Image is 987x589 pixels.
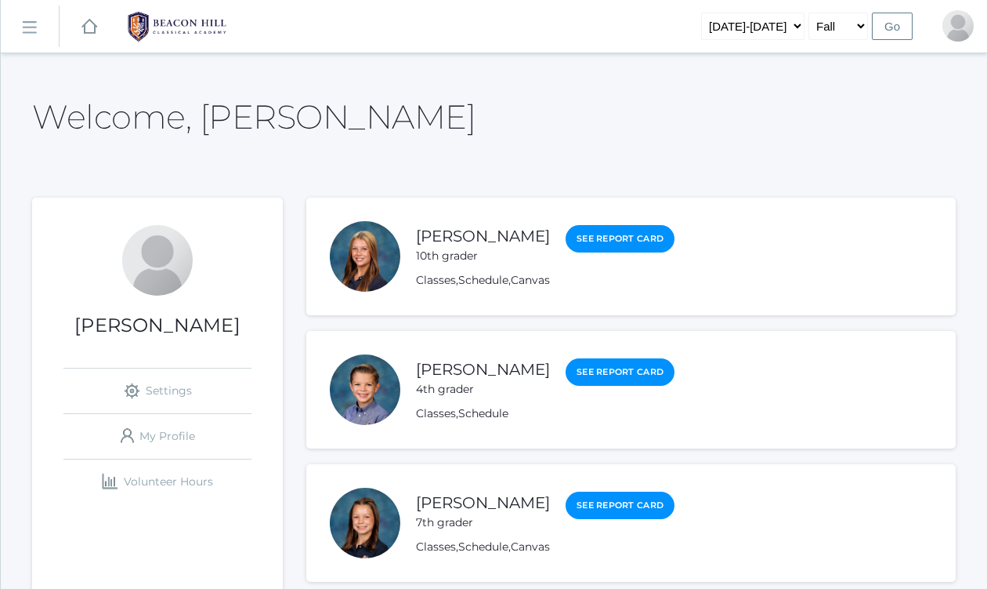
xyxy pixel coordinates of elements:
div: , , [416,272,674,289]
div: Heather Bernardi [122,225,193,296]
a: Schedule [458,540,508,554]
input: Go [872,13,913,40]
a: Classes [416,406,456,420]
a: Schedule [458,273,508,287]
a: Canvas [511,273,550,287]
h1: [PERSON_NAME] [32,315,283,336]
div: James Bernardi [330,354,400,425]
div: Heather Bernardi [942,10,974,42]
img: BHCALogos-05-308ed15e86a5a0abce9b8dd61676a3503ac9727e845dece92d48e8588c001991.png [118,7,236,46]
a: [PERSON_NAME] [416,360,550,379]
a: See Report Card [566,358,674,386]
h2: Welcome, [PERSON_NAME] [32,99,475,135]
a: Classes [416,273,456,287]
div: 7th grader [416,514,550,531]
a: My Profile [63,414,251,459]
a: Canvas [511,540,550,554]
div: , , [416,539,674,555]
a: [PERSON_NAME] [416,493,550,512]
div: 10th grader [416,248,550,264]
a: Schedule [458,406,508,420]
div: Ella Bernardi [330,221,400,292]
a: See Report Card [566,492,674,519]
a: Classes [416,540,456,554]
a: Volunteer Hours [63,460,251,504]
div: , [416,405,674,422]
div: 4th grader [416,381,550,398]
div: Annelise Bernardi [330,488,400,558]
a: Settings [63,369,251,413]
a: [PERSON_NAME] [416,227,550,245]
a: See Report Card [566,225,674,253]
